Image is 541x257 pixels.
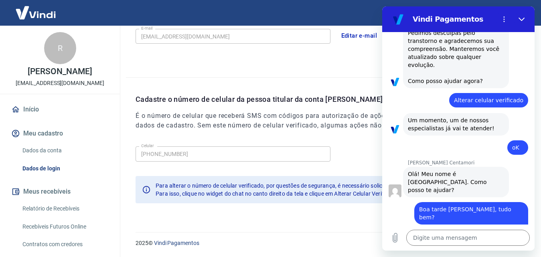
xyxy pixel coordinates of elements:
[136,94,531,105] p: Cadastre o número de celular da pessoa titular da conta [PERSON_NAME]
[10,101,110,118] a: Início
[10,183,110,200] button: Meus recebíveis
[503,6,531,20] button: Sair
[337,27,382,44] button: Editar e-mail
[136,239,522,247] p: 2025 ©
[141,143,154,149] label: Celular
[16,79,104,87] p: [EMAIL_ADDRESS][DOMAIN_NAME]
[156,182,486,189] span: Para alterar o número de celular verificado, por questões de segurança, é necessário solicitar di...
[156,190,399,197] span: Para isso, clique no widget do chat no canto direito da tela e clique em Alterar Celular Verificado.
[141,25,152,31] label: E-mail
[154,240,199,246] a: Vindi Pagamentos
[19,236,110,253] a: Contratos com credores
[19,142,110,159] a: Dados da conta
[19,219,110,235] a: Recebíveis Futuros Online
[10,0,62,25] img: Vindi
[28,67,92,76] p: [PERSON_NAME]
[10,125,110,142] button: Meu cadastro
[19,200,110,217] a: Relatório de Recebíveis
[19,160,110,177] a: Dados de login
[44,32,76,64] div: R
[382,6,535,251] iframe: Janela de mensagens
[136,111,531,130] h6: É o número de celular que receberá SMS com códigos para autorização de ações específicas na conta...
